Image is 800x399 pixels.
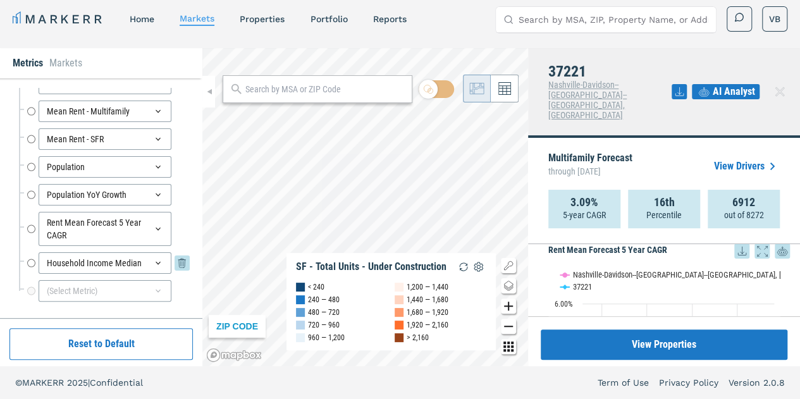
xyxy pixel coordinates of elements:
[501,339,516,354] button: Other options map button
[573,282,592,292] text: 37221
[308,331,345,344] div: 960 — 1,200
[308,319,340,331] div: 720 — 960
[296,261,446,273] div: SF - Total Units - Under Construction
[39,156,171,178] div: Population
[548,80,627,120] span: Nashville-Davidson--[GEOGRAPHIC_DATA]--[GEOGRAPHIC_DATA], [GEOGRAPHIC_DATA]
[15,378,22,388] span: ©
[769,13,780,25] span: VB
[548,63,672,80] h4: 37221
[407,306,448,319] div: 1,680 — 1,920
[501,258,516,273] button: Show/Hide Legend Map Button
[90,378,143,388] span: Confidential
[762,6,787,32] button: VB
[308,293,340,306] div: 240 — 480
[456,259,471,274] img: Reload Legend
[39,252,171,274] div: Household Income Median
[39,184,171,206] div: Population YoY Growth
[67,378,90,388] span: 2025 |
[560,274,593,284] button: Show 37221
[13,56,43,71] li: Metrics
[729,376,785,389] a: Version 2.0.8
[471,259,486,274] img: Settings
[407,281,448,293] div: 1,200 — 1,440
[39,280,171,302] div: (Select Metric)
[654,196,675,209] strong: 16th
[310,14,347,24] a: Portfolio
[130,14,154,24] a: home
[692,84,760,99] button: AI Analyst
[39,212,171,246] div: Rent Mean Forecast 5 Year CAGR
[563,209,606,221] p: 5-year CAGR
[501,278,516,293] button: Change style map button
[548,153,632,180] p: Multifamily Forecast
[541,329,787,360] button: View Properties
[202,48,528,366] canvas: Map
[724,209,764,221] p: out of 8272
[501,319,516,334] button: Zoom out map button
[713,84,755,99] span: AI Analyst
[501,298,516,314] button: Zoom in map button
[519,7,708,32] input: Search by MSA, ZIP, Property Name, or Address
[209,315,266,338] div: ZIP CODE
[9,328,193,360] button: Reset to Default
[548,163,632,180] span: through [DATE]
[39,128,171,150] div: Mean Rent - SFR
[39,101,171,122] div: Mean Rent - Multifamily
[49,56,82,71] li: Markets
[180,13,214,23] a: markets
[372,14,406,24] a: reports
[308,306,340,319] div: 480 — 720
[548,243,790,259] h5: Rent Mean Forecast 5 Year CAGR
[13,10,104,28] a: MARKERR
[598,376,649,389] a: Term of Use
[555,300,573,309] text: 6.00%
[407,293,448,306] div: 1,440 — 1,680
[240,14,285,24] a: properties
[22,378,67,388] span: MARKERR
[407,319,448,331] div: 1,920 — 2,160
[206,348,262,362] a: Mapbox logo
[570,196,598,209] strong: 3.09%
[646,209,682,221] p: Percentile
[308,281,324,293] div: < 240
[714,159,780,174] a: View Drivers
[407,331,429,344] div: > 2,160
[560,262,723,272] button: Show Nashville-Davidson--Murfreesboro--Franklin, TN
[659,376,718,389] a: Privacy Policy
[732,196,755,209] strong: 6912
[245,83,405,96] input: Search by MSA or ZIP Code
